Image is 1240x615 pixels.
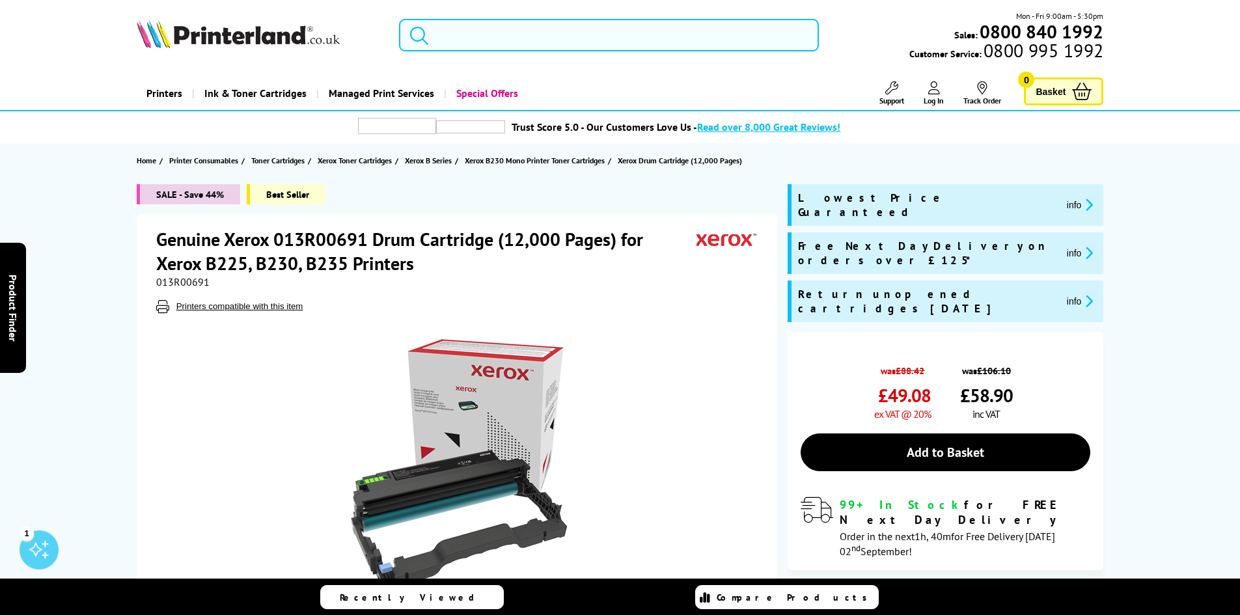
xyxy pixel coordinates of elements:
[960,383,1013,407] span: £58.90
[798,287,1056,316] span: Return unopened cartridges [DATE]
[879,96,904,105] span: Support
[1018,72,1034,88] span: 0
[358,118,436,134] img: trustpilot rating
[137,77,192,110] a: Printers
[840,497,1090,527] div: for FREE Next Day Delivery
[874,358,931,377] span: was
[1016,10,1103,22] span: Mon - Fri 9:00am - 5:30pm
[695,585,879,609] a: Compare Products
[963,81,1001,105] a: Track Order
[137,20,340,48] img: Printerland Logo
[1063,197,1097,212] button: promo-description
[978,25,1103,38] a: 0800 840 1992
[316,77,444,110] a: Managed Print Services
[156,275,210,288] span: 013R00691
[318,154,392,167] span: Xerox Toner Cartridges
[137,20,383,51] a: Printerland Logo
[840,497,964,512] span: 99+ In Stock
[977,364,1011,377] strike: £106.10
[1063,294,1097,308] button: promo-description
[618,156,742,165] span: Xerox Drum Cartridge (12,000 Pages)
[137,154,159,167] a: Home
[318,154,395,167] a: Xerox Toner Cartridges
[172,301,307,312] button: Printers compatible with this item
[896,364,924,377] strike: £88.42
[156,227,696,275] h1: Genuine Xerox 013R00691 Drum Cartridge (12,000 Pages) for Xerox B225, B230, B235 Printers
[169,154,238,167] span: Printer Consumables
[1024,77,1103,105] a: Basket 0
[1036,83,1066,100] span: Basket
[874,407,931,420] span: ex VAT @ 20%
[251,154,308,167] a: Toner Cartridges
[924,81,944,105] a: Log In
[405,154,455,167] a: Xerox B Series
[954,29,978,41] span: Sales:
[801,433,1090,471] a: Add to Basket
[840,530,1055,558] span: Order in the next for Free Delivery [DATE] 02 September!
[169,154,241,167] a: Printer Consumables
[465,154,605,167] span: Xerox B230 Mono Printer Toner Cartridges
[851,542,861,554] sup: nd
[512,120,840,133] a: Trust Score 5.0 - Our Customers Love Us -Read over 8,000 Great Reviews!
[251,154,305,167] span: Toner Cartridges
[192,77,316,110] a: Ink & Toner Cartridges
[340,592,488,603] span: Recently Viewed
[980,20,1103,44] b: 0800 840 1992
[972,407,1000,420] span: inc VAT
[7,274,20,341] span: Product Finder
[247,184,325,204] span: Best Seller
[331,339,586,594] img: Xerox 013R00691 Drum Cartridge (12,000 Pages)
[1063,245,1097,260] button: promo-description
[436,120,505,133] img: trustpilot rating
[20,526,34,540] div: 1
[960,358,1013,377] span: was
[801,497,1090,557] div: modal_delivery
[915,530,951,543] span: 1h, 40m
[717,592,874,603] span: Compare Products
[465,154,608,167] a: Xerox B230 Mono Printer Toner Cartridges
[798,191,1056,219] span: Lowest Price Guaranteed
[697,120,840,133] span: Read over 8,000 Great Reviews!
[137,184,240,204] span: SALE - Save 44%
[879,81,904,105] a: Support
[405,154,452,167] span: Xerox B Series
[798,239,1056,267] span: Free Next Day Delivery on orders over £125*
[982,44,1103,57] span: 0800 995 1992
[878,383,931,407] span: £49.08
[696,227,756,251] img: Xerox
[204,77,307,110] span: Ink & Toner Cartridges
[320,585,504,609] a: Recently Viewed
[137,154,156,167] span: Home
[924,96,944,105] span: Log In
[909,44,1103,60] span: Customer Service:
[444,77,528,110] a: Special Offers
